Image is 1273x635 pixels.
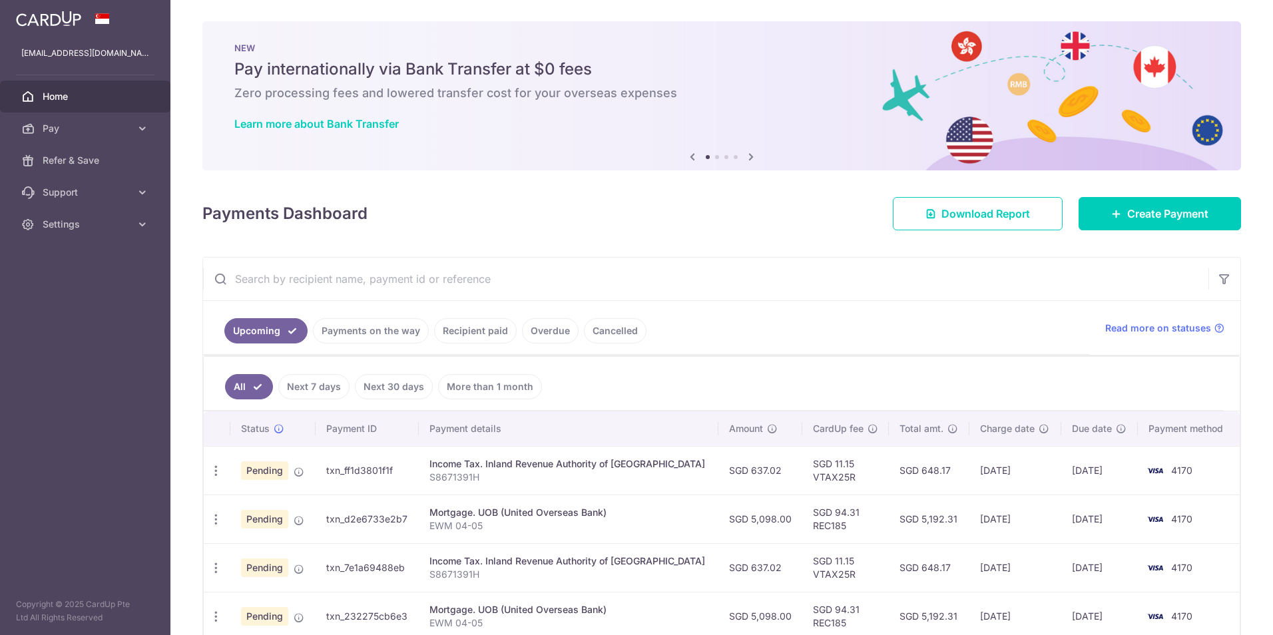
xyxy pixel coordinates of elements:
a: Cancelled [584,318,646,343]
img: CardUp [16,11,81,27]
td: SGD 11.15 VTAX25R [802,446,889,495]
h5: Pay internationally via Bank Transfer at $0 fees [234,59,1209,80]
span: Download Report [941,206,1030,222]
input: Search by recipient name, payment id or reference [203,258,1208,300]
span: Pending [241,510,288,529]
span: 4170 [1171,513,1192,525]
span: 4170 [1171,562,1192,573]
td: SGD 11.15 VTAX25R [802,543,889,592]
a: Upcoming [224,318,308,343]
span: Pending [241,461,288,480]
p: S8671391H [429,471,708,484]
td: SGD 648.17 [889,446,969,495]
a: Recipient paid [434,318,517,343]
div: Income Tax. Inland Revenue Authority of [GEOGRAPHIC_DATA] [429,554,708,568]
img: Bank Card [1142,560,1168,576]
a: All [225,374,273,399]
a: Download Report [893,197,1063,230]
div: Income Tax. Inland Revenue Authority of [GEOGRAPHIC_DATA] [429,457,708,471]
span: Home [43,90,130,103]
a: Read more on statuses [1105,321,1224,335]
td: SGD 94.31 REC185 [802,495,889,543]
span: 4170 [1171,610,1192,622]
th: Payment ID [316,411,419,446]
img: Bank Card [1142,608,1168,624]
td: [DATE] [1061,543,1138,592]
span: 4170 [1171,465,1192,476]
a: Learn more about Bank Transfer [234,117,399,130]
td: SGD 637.02 [718,543,802,592]
img: Bank Card [1142,511,1168,527]
span: Support [43,186,130,199]
span: Charge date [980,422,1035,435]
span: Amount [729,422,763,435]
td: SGD 648.17 [889,543,969,592]
td: [DATE] [1061,495,1138,543]
th: Payment method [1138,411,1240,446]
th: Payment details [419,411,718,446]
span: Due date [1072,422,1112,435]
p: EWM 04-05 [429,519,708,532]
span: Settings [43,218,130,231]
span: Pay [43,122,130,135]
span: Status [241,422,270,435]
td: txn_7e1a69488eb [316,543,419,592]
a: Create Payment [1079,197,1241,230]
td: SGD 5,192.31 [889,495,969,543]
a: Next 7 days [278,374,350,399]
td: [DATE] [969,446,1061,495]
td: txn_d2e6733e2b7 [316,495,419,543]
span: Pending [241,558,288,577]
p: S8671391H [429,568,708,581]
div: Mortgage. UOB (United Overseas Bank) [429,506,708,519]
a: Next 30 days [355,374,433,399]
a: Payments on the way [313,318,429,343]
td: [DATE] [969,495,1061,543]
p: [EMAIL_ADDRESS][DOMAIN_NAME] [21,47,149,60]
td: SGD 5,098.00 [718,495,802,543]
span: Refer & Save [43,154,130,167]
td: txn_ff1d3801f1f [316,446,419,495]
img: Bank Card [1142,463,1168,479]
td: SGD 637.02 [718,446,802,495]
img: Bank transfer banner [202,21,1241,170]
h6: Zero processing fees and lowered transfer cost for your overseas expenses [234,85,1209,101]
h4: Payments Dashboard [202,202,368,226]
td: [DATE] [969,543,1061,592]
a: More than 1 month [438,374,542,399]
a: Overdue [522,318,579,343]
div: Mortgage. UOB (United Overseas Bank) [429,603,708,616]
span: CardUp fee [813,422,864,435]
span: Pending [241,607,288,626]
span: Read more on statuses [1105,321,1211,335]
p: NEW [234,43,1209,53]
span: Create Payment [1127,206,1208,222]
td: [DATE] [1061,446,1138,495]
span: Total amt. [899,422,943,435]
p: EWM 04-05 [429,616,708,630]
